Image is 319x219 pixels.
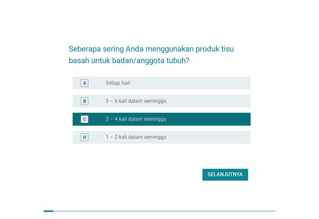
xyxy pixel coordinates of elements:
[83,98,86,105] div: B
[106,134,166,140] label: 1 – 2 kali dalam seminggu
[83,134,86,141] div: D
[106,98,166,104] label: 5 – 6 kali dalam seminggu
[208,171,243,178] div: Selanjutnya
[83,116,86,123] div: C
[202,169,248,180] button: Selanjutnya
[69,37,251,66] h2: Seberapa sering Anda menggunakan produk tisu basah untuk badan/anggota tubuh?
[106,116,166,122] label: 3 – 4 kali dalam seminggu
[106,80,130,86] label: Setiap hari
[83,80,86,87] div: A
